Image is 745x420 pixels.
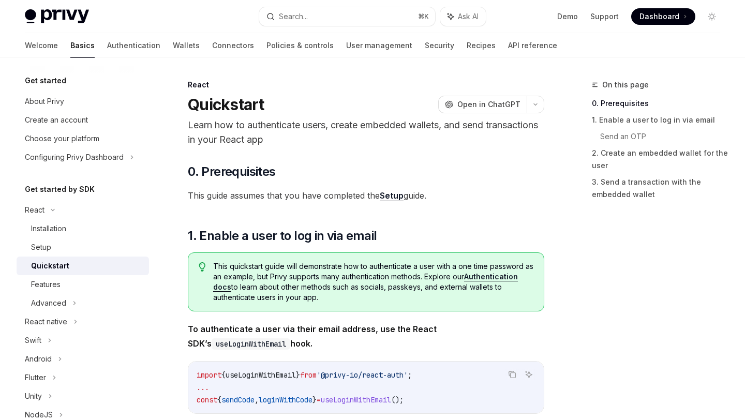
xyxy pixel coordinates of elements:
div: Features [31,278,61,291]
a: User management [346,33,412,58]
a: Security [425,33,454,58]
span: from [300,370,317,380]
button: Open in ChatGPT [438,96,527,113]
h5: Get started [25,74,66,87]
span: } [296,370,300,380]
span: useLoginWithEmail [226,370,296,380]
div: Search... [279,10,308,23]
div: Unity [25,390,42,402]
a: 0. Prerequisites [592,95,728,112]
span: , [255,395,259,404]
span: { [221,370,226,380]
div: Choose your platform [25,132,99,145]
a: Features [17,275,149,294]
span: Ask AI [458,11,479,22]
span: ... [197,383,209,392]
button: Copy the contents from the code block [505,368,519,381]
a: Policies & controls [266,33,334,58]
div: React [188,80,544,90]
span: This guide assumes that you have completed the guide. [188,188,544,203]
a: Recipes [467,33,496,58]
a: Welcome [25,33,58,58]
a: Connectors [212,33,254,58]
span: 1. Enable a user to log in via email [188,228,377,244]
a: Create an account [17,111,149,129]
button: Search...⌘K [259,7,435,26]
a: Quickstart [17,257,149,275]
div: About Privy [25,95,64,108]
a: 2. Create an embedded wallet for the user [592,145,728,174]
span: (); [391,395,404,404]
span: } [312,395,317,404]
span: '@privy-io/react-auth' [317,370,408,380]
a: Choose your platform [17,129,149,148]
span: useLoginWithEmail [321,395,391,404]
p: Learn how to authenticate users, create embedded wallets, and send transactions in your React app [188,118,544,147]
div: Android [25,353,52,365]
span: import [197,370,221,380]
a: Installation [17,219,149,238]
div: Swift [25,334,41,347]
button: Ask AI [440,7,486,26]
h5: Get started by SDK [25,183,95,196]
span: ; [408,370,412,380]
a: Send an OTP [600,128,728,145]
a: API reference [508,33,557,58]
span: loginWithCode [259,395,312,404]
div: Create an account [25,114,88,126]
span: const [197,395,217,404]
span: Dashboard [639,11,679,22]
span: ⌘ K [418,12,429,21]
code: useLoginWithEmail [212,338,290,350]
svg: Tip [199,262,206,272]
a: 1. Enable a user to log in via email [592,112,728,128]
div: Advanced [31,297,66,309]
button: Toggle dark mode [704,8,720,25]
div: Setup [31,241,51,253]
a: Support [590,11,619,22]
span: 0. Prerequisites [188,163,275,180]
a: Basics [70,33,95,58]
span: Open in ChatGPT [457,99,520,110]
a: Demo [557,11,578,22]
a: Authentication [107,33,160,58]
div: Quickstart [31,260,69,272]
a: 3. Send a transaction with the embedded wallet [592,174,728,203]
img: light logo [25,9,89,24]
div: Installation [31,222,66,235]
div: Flutter [25,371,46,384]
span: = [317,395,321,404]
a: Setup [17,238,149,257]
span: On this page [602,79,649,91]
strong: To authenticate a user via their email address, use the React SDK’s hook. [188,324,437,349]
a: About Privy [17,92,149,111]
a: Wallets [173,33,200,58]
span: sendCode [221,395,255,404]
a: Dashboard [631,8,695,25]
div: React native [25,316,67,328]
a: Setup [380,190,404,201]
h1: Quickstart [188,95,264,114]
span: { [217,395,221,404]
div: Configuring Privy Dashboard [25,151,124,163]
div: React [25,204,44,216]
button: Ask AI [522,368,535,381]
span: This quickstart guide will demonstrate how to authenticate a user with a one time password as an ... [213,261,533,303]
